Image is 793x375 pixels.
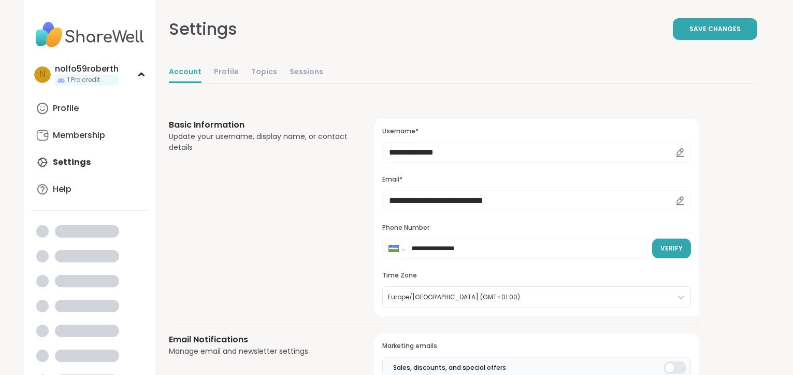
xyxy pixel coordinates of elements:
span: Save Changes [689,24,741,34]
button: Save Changes [673,18,757,40]
a: Sessions [290,62,323,83]
h3: Time Zone [382,271,690,280]
div: Manage email and newsletter settings [169,346,350,357]
a: Profile [32,96,148,121]
a: Help [32,177,148,202]
span: Verify [660,244,683,253]
img: ShareWell Nav Logo [32,17,148,53]
div: Settings [169,17,237,41]
div: Profile [53,103,79,114]
a: Profile [214,62,239,83]
span: n [39,68,46,81]
button: Verify [652,239,691,258]
h3: Email* [382,175,690,184]
a: Membership [32,123,148,148]
div: Update your username, display name, or contact details [169,131,350,153]
div: nolfo59roberth [55,63,119,75]
span: Sales, discounts, and special offers [393,363,506,372]
h3: Basic Information [169,119,350,131]
h3: Username* [382,127,690,136]
div: Membership [53,130,105,141]
h3: Phone Number [382,224,690,232]
a: Topics [251,62,277,83]
div: Help [53,184,71,195]
h3: Email Notifications [169,334,350,346]
a: Account [169,62,201,83]
span: 1 Pro credit [67,76,100,85]
h3: Marketing emails [382,342,690,351]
